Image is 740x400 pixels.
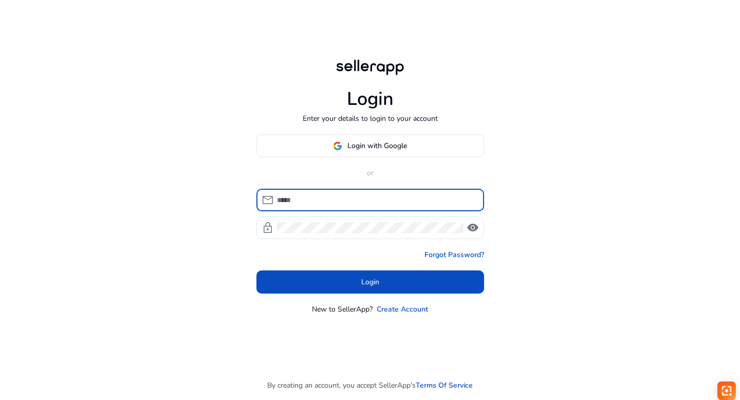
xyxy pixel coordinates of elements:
[467,222,479,234] span: visibility
[262,194,274,206] span: mail
[256,270,484,294] button: Login
[377,304,428,315] a: Create Account
[312,304,373,315] p: New to SellerApp?
[333,141,342,151] img: google-logo.svg
[347,88,394,110] h1: Login
[262,222,274,234] span: lock
[361,277,379,287] span: Login
[303,113,438,124] p: Enter your details to login to your account
[256,134,484,157] button: Login with Google
[256,168,484,178] p: or
[347,140,407,151] span: Login with Google
[424,249,484,260] a: Forgot Password?
[416,380,473,391] a: Terms Of Service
